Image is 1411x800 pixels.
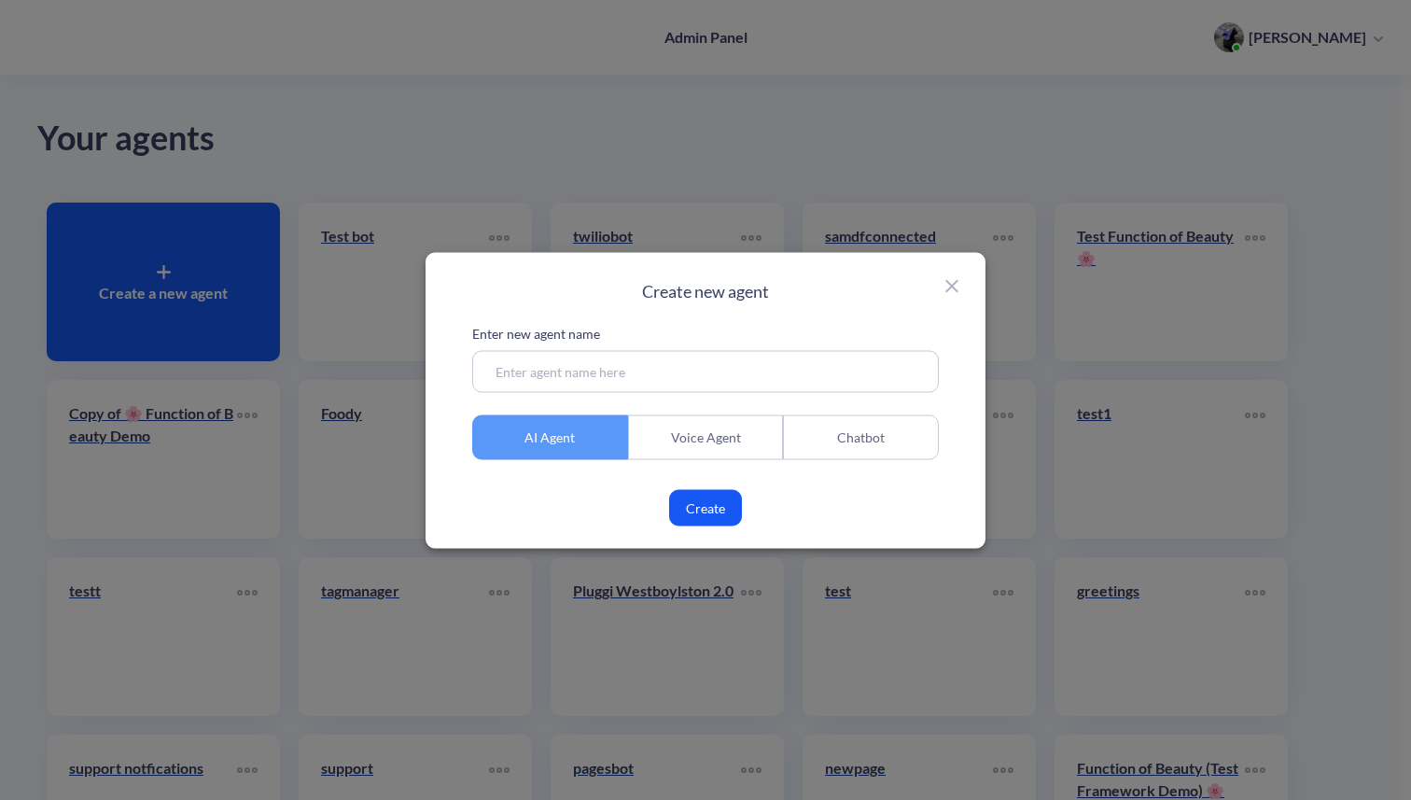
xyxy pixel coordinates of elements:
div: Chatbot [783,414,939,459]
div: AI Agent [472,414,628,459]
input: Enter agent name here [472,350,939,392]
h2: Create new agent [472,280,939,301]
button: Create [669,489,742,526]
p: Enter new agent name [472,323,939,343]
div: Voice Agent [628,414,784,459]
